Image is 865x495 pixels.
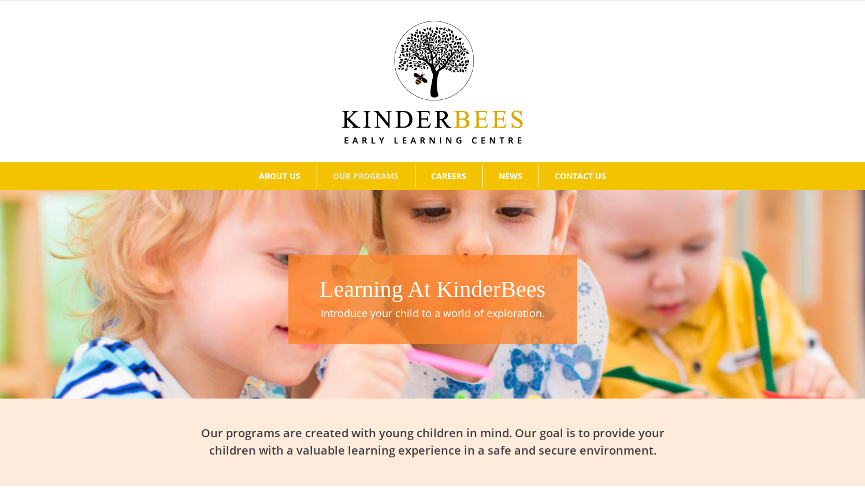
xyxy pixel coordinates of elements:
a: ABOUT US [243,165,317,188]
a: CONTACT US [539,165,622,188]
span: CAREERS [431,172,466,180]
a: OUR PROGRAMS [317,165,415,188]
span: ABOUT US [259,172,300,180]
p: Introduce your child to a world of exploration. [294,306,571,321]
span: CONTACT US [555,172,606,180]
h2: Our programs are created with young children in mind. Our goal is to provide your children with a... [179,425,687,459]
span: OUR PROGRAMS [333,172,399,180]
img: Kinder Bees Logo [342,21,523,144]
nav: Main Menu [17,162,848,190]
a: CAREERS [415,165,482,188]
span: NEWS [499,172,522,180]
a: NEWS [483,165,539,188]
h1: Learning At KinderBees [294,273,571,306]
